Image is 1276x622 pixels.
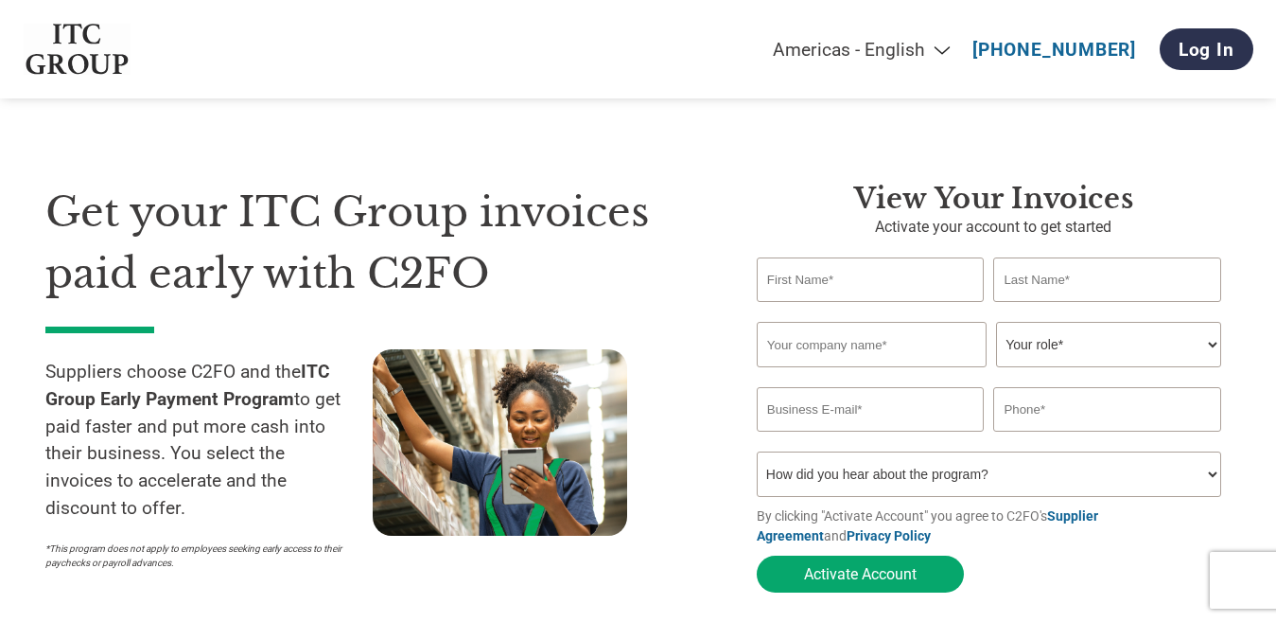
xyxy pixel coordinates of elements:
img: ITC Group [24,24,131,76]
a: [PHONE_NUMBER] [972,39,1136,61]
p: Suppliers choose C2FO and the to get paid faster and put more cash into their business. You selec... [45,359,373,523]
input: Invalid Email format [757,387,985,432]
div: Inavlid Phone Number [993,434,1221,444]
div: Invalid first name or first name is too long [757,304,985,314]
div: Invalid last name or last name is too long [993,304,1221,314]
button: Activate Account [757,556,964,593]
p: *This program does not apply to employees seeking early access to their paychecks or payroll adva... [45,542,354,570]
a: Privacy Policy [847,528,931,543]
strong: ITC Group Early Payment Program [45,361,330,410]
img: supply chain worker [373,349,627,536]
input: Phone* [993,387,1221,432]
input: Your company name* [757,322,987,367]
div: Inavlid Email Address [757,434,985,444]
input: First Name* [757,258,985,302]
h3: View Your Invoices [757,182,1231,216]
p: Activate your account to get started [757,216,1231,239]
div: Invalid company name or company name is too long [757,369,1221,380]
input: Last Name* [993,258,1221,302]
a: Log In [1160,28,1253,70]
p: By clicking "Activate Account" you agree to C2FO's and [757,506,1231,546]
select: Title/Role [996,322,1221,367]
h1: Get your ITC Group invoices paid early with C2FO [45,182,700,304]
